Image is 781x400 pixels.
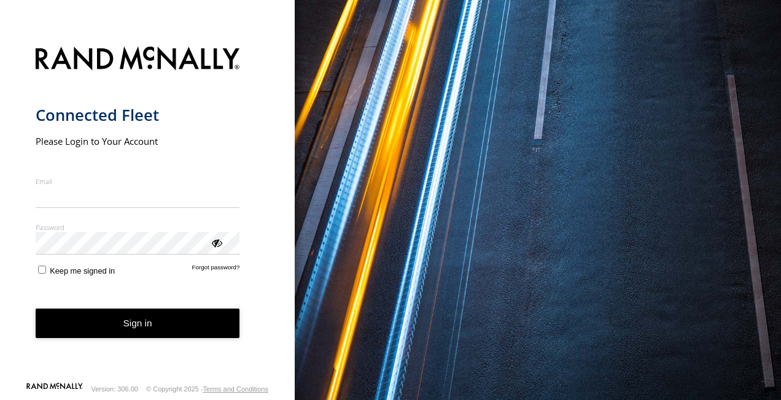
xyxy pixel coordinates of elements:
button: Sign in [36,309,240,339]
label: Email [36,177,240,186]
a: Terms and Conditions [203,385,268,393]
a: Visit our Website [26,383,83,395]
span: Keep me signed in [50,266,115,275]
a: Forgot password? [192,264,240,275]
h2: Please Login to Your Account [36,135,240,147]
form: main [36,39,260,382]
div: © Copyright 2025 - [146,385,268,393]
h1: Connected Fleet [36,105,240,125]
label: Password [36,223,240,232]
div: ViewPassword [210,236,222,248]
div: Version: 306.00 [91,385,138,393]
input: Keep me signed in [38,266,46,274]
img: Rand McNally [36,44,240,75]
